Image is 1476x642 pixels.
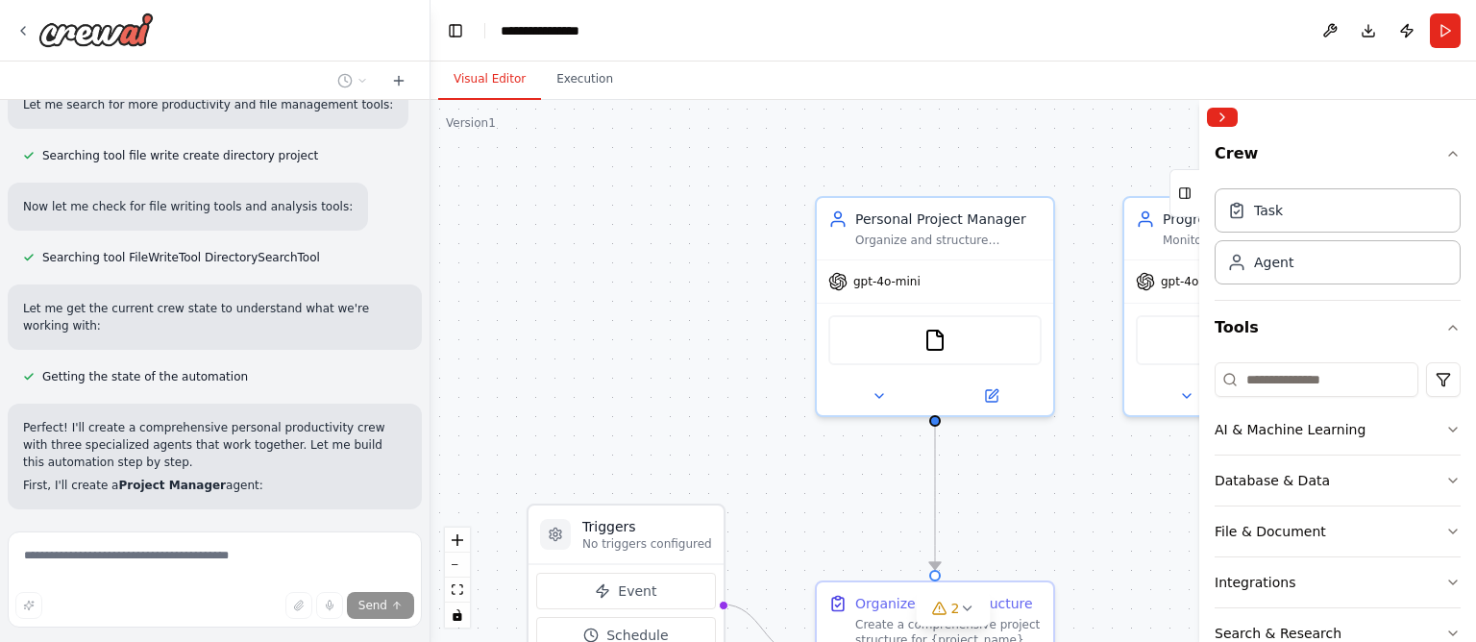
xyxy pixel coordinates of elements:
div: Personal Project ManagerOrganize and structure personal projects by creating clear project outlin... [815,196,1055,417]
button: Crew [1215,135,1461,181]
div: Crew [1215,181,1461,300]
button: zoom out [445,553,470,578]
span: gpt-4o-mini [1161,274,1228,289]
button: Visual Editor [438,60,541,100]
button: File & Document [1215,506,1461,556]
button: Improve this prompt [15,592,42,619]
button: Event [536,573,716,609]
span: Send [358,598,387,613]
span: 2 [951,599,960,618]
span: Searching tool file write create directory project [42,148,318,163]
button: Upload files [285,592,312,619]
div: Database & Data [1215,471,1330,490]
button: Send [347,592,414,619]
button: AI & Machine Learning [1215,405,1461,455]
button: Execution [541,60,628,100]
span: gpt-4o-mini [853,274,921,289]
nav: breadcrumb [501,21,600,40]
div: React Flow controls [445,528,470,628]
img: FileReadTool [923,329,947,352]
button: Hide left sidebar [442,17,469,44]
div: Progress TrackerMonitor and track progress on {project_name} goals, identify blockers and delays,... [1122,196,1363,417]
div: Monitor and track progress on {project_name} goals, identify blockers and delays, calculate compl... [1163,233,1349,248]
button: Collapse right sidebar [1207,108,1238,127]
div: Organize and structure personal projects by creating clear project outlines, breaking down comple... [855,233,1042,248]
button: 2 [917,591,991,627]
div: Version 1 [446,115,496,131]
button: toggle interactivity [445,603,470,628]
div: Agent [1254,253,1293,272]
button: Start a new chat [383,69,414,92]
h3: Triggers [582,517,712,536]
div: AI & Machine Learning [1215,420,1365,439]
div: Integrations [1215,573,1295,592]
g: Edge from aa4c2094-2661-47a6-879e-b5f3745a65cf to 33375257-521d-475a-92b8-77c8f5b5a425 [925,425,945,569]
button: Tools [1215,301,1461,355]
p: Let me search for more productivity and file management tools: [23,96,393,113]
div: Task [1254,201,1283,220]
strong: Project Manager [118,479,226,492]
p: Let me get the current crew state to understand what we're working with: [23,300,406,334]
button: Toggle Sidebar [1192,100,1207,642]
div: Progress Tracker [1163,210,1349,229]
img: Logo [38,12,154,47]
div: Organize Project Structure [855,594,1033,613]
span: Getting the state of the automation [42,369,248,384]
button: zoom in [445,528,470,553]
p: First, I'll create a agent: [23,477,406,494]
p: No triggers configured [582,536,712,552]
div: File & Document [1215,522,1326,541]
button: Integrations [1215,557,1461,607]
p: Now let me check for file writing tools and analysis tools: [23,198,353,215]
div: Personal Project Manager [855,210,1042,229]
button: Switch to previous chat [330,69,376,92]
p: Perfect! I'll create a comprehensive personal productivity crew with three specialized agents tha... [23,419,406,471]
button: fit view [445,578,470,603]
button: Open in side panel [937,384,1045,407]
span: Searching tool FileWriteTool DirectorySearchTool [42,250,320,265]
button: Click to speak your automation idea [316,592,343,619]
span: Event [618,581,656,601]
button: Database & Data [1215,456,1461,506]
